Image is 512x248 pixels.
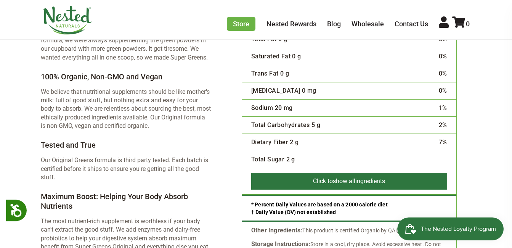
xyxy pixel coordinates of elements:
span: show all [333,177,355,185]
span: 0 [466,20,470,28]
td: 1% [368,99,456,116]
td: 7% [368,134,456,151]
b: Other Ingredients: [251,227,303,234]
button: Click toshow allingredients [251,173,447,190]
td: 0% [368,82,456,99]
td: 0% [368,48,456,65]
p: Our Original Greens formula is third party tested. Each batch is certified before it ships to ens... [41,156,211,182]
td: Total Carbohydrates 5 g [242,116,368,134]
a: Blog [327,20,341,28]
a: Wholesale [351,20,384,28]
td: Sodium 20 mg [242,99,368,116]
td: Dietary Fiber 2 g [242,134,368,151]
td: Total Sugar 2 g [242,151,368,168]
a: Nested Rewards [266,20,316,28]
iframe: Button to open loyalty program pop-up [397,217,504,240]
p: We set out to make the most comprehensive blend of greens powder on the market. Until we created ... [41,19,211,62]
td: 2% [368,116,456,134]
td: [MEDICAL_DATA] 0 mg [242,82,368,99]
img: Nested Naturals [43,6,92,35]
td: Saturated Fat 0 g [242,48,368,65]
a: Contact Us [395,20,428,28]
p: We believe that nutritional supplements should be like mother's milk: full of good stuff, but not... [41,88,211,130]
div: This product is certified Organic by QAI, Intl. [251,227,447,234]
h4: Tested and True [41,140,211,150]
div: * Percent Daily Values are based on a 2000 calorie diet † Daily Value (DV) not established [242,195,456,222]
a: 0 [452,20,470,28]
h4: Maximum Boost: Helping Your Body Absorb Nutrients [41,192,211,211]
b: Storage Instructions: [251,240,310,248]
td: 0% [368,65,456,82]
td: Trans Fat 0 g [242,65,368,82]
a: Store [227,17,255,31]
h4: 100% Organic, Non-GMO and Vegan [41,72,211,82]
